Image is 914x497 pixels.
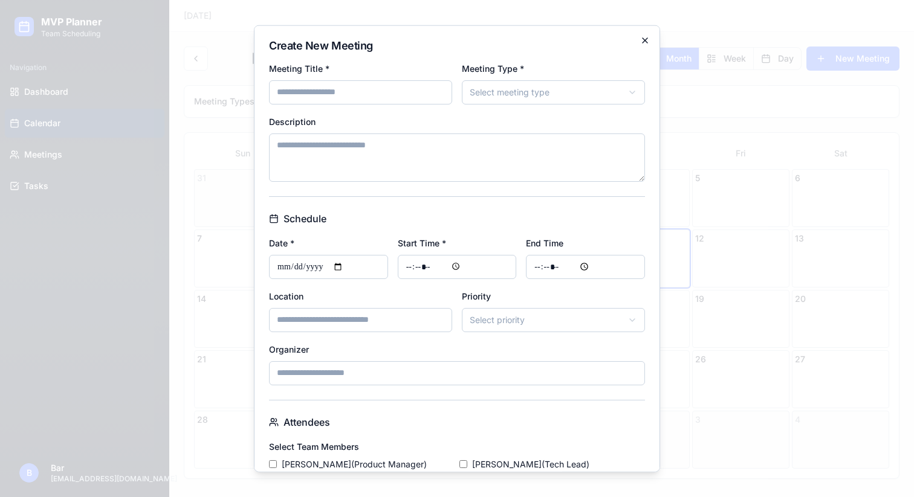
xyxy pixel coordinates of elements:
[398,237,446,248] label: Start Time *
[269,344,309,354] label: Organizer
[269,441,359,451] label: Select Team Members
[526,237,563,248] label: End Time
[462,63,524,73] label: Meeting Type *
[472,458,589,470] label: [PERSON_NAME] ( Tech Lead )
[269,414,645,429] h3: Attendees
[462,290,491,301] label: Priority
[269,237,294,248] label: Date *
[269,116,316,126] label: Description
[269,63,329,73] label: Meeting Title *
[282,458,427,470] label: [PERSON_NAME] ( Product Manager )
[269,40,645,51] h2: Create New Meeting
[269,290,303,301] label: Location
[269,211,645,225] h3: Schedule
